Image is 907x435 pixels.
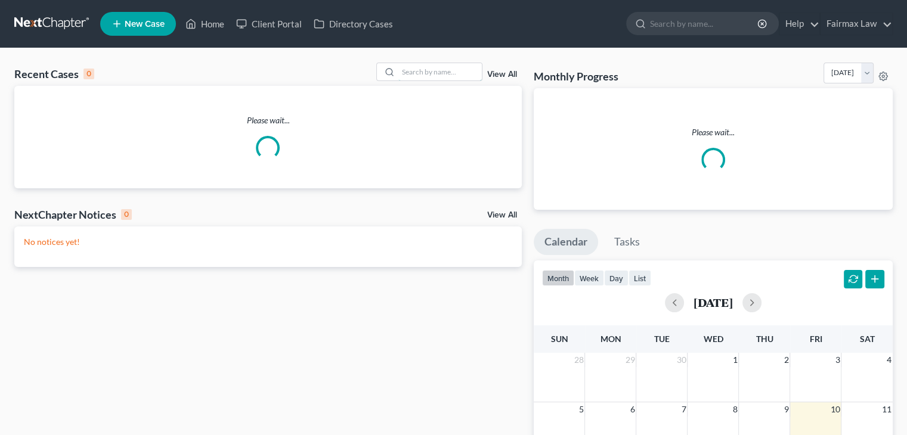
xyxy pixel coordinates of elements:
div: 0 [121,209,132,220]
span: Sun [550,334,568,344]
input: Search by name... [650,13,759,35]
div: Recent Cases [14,67,94,81]
button: list [629,270,651,286]
p: No notices yet! [24,236,512,248]
h2: [DATE] [694,296,733,309]
span: New Case [125,20,165,29]
span: Sat [859,334,874,344]
button: day [604,270,629,286]
span: 9 [782,402,790,417]
span: 4 [886,353,893,367]
span: 8 [731,402,738,417]
span: 1 [731,353,738,367]
span: Tue [654,334,670,344]
span: 3 [834,353,841,367]
div: 0 [83,69,94,79]
span: 30 [675,353,687,367]
span: Fri [809,334,822,344]
a: Fairmax Law [821,13,892,35]
input: Search by name... [398,63,482,80]
a: View All [487,211,517,219]
button: month [542,270,574,286]
span: 10 [829,402,841,417]
div: NextChapter Notices [14,207,132,222]
span: 28 [572,353,584,367]
a: Help [779,13,819,35]
span: 5 [577,402,584,417]
a: Client Portal [230,13,308,35]
span: 11 [881,402,893,417]
span: 29 [624,353,636,367]
a: View All [487,70,517,79]
button: week [574,270,604,286]
a: Calendar [534,229,598,255]
p: Please wait... [543,126,883,138]
span: Wed [703,334,723,344]
a: Directory Cases [308,13,399,35]
a: Tasks [603,229,651,255]
span: Thu [756,334,773,344]
span: 6 [629,402,636,417]
h3: Monthly Progress [534,69,618,83]
span: 7 [680,402,687,417]
a: Home [179,13,230,35]
span: 2 [782,353,790,367]
span: Mon [600,334,621,344]
p: Please wait... [14,114,522,126]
